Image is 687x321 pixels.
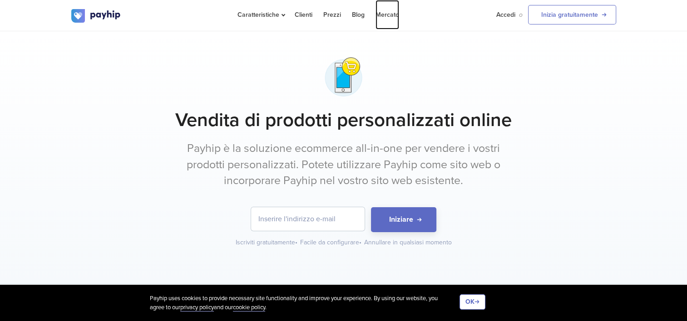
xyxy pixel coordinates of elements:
[321,54,366,100] img: phone-app-shop-1-gjgog5l6q35667je1tgaw7.png
[233,304,265,311] a: cookie policy
[364,238,452,247] div: Annullare in qualsiasi momento
[359,238,361,246] span: •
[150,294,460,312] div: Payhip uses cookies to provide necessary site functionality and improve your experience. By using...
[237,11,284,19] span: Caratteristiche
[251,207,365,231] input: Inserire l'indirizzo e-mail
[528,5,616,24] a: Inizia gratuitamente
[300,238,362,247] div: Facile da configurare
[460,294,485,310] button: OK
[236,238,298,247] div: Iscriviti gratuitamente
[71,109,616,131] h1: Vendita di prodotti personalizzati online
[295,238,297,246] span: •
[173,141,514,189] p: Payhip è la soluzione ecommerce all-in-one per vendere i vostri prodotti personalizzati. Potete u...
[371,207,436,232] button: Iniziare
[71,9,121,23] img: logo.svg
[180,304,214,311] a: privacy policy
